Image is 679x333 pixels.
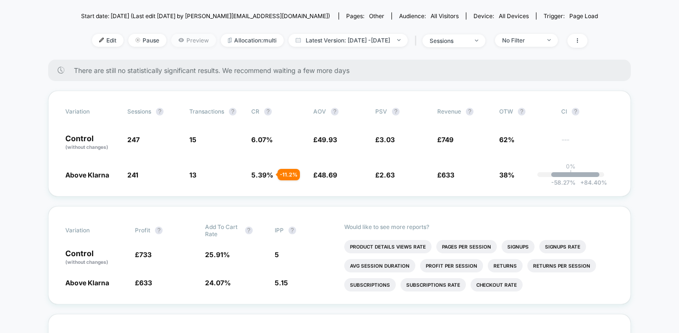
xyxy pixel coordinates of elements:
button: ? [331,108,339,115]
span: Sessions [127,108,151,115]
span: Variation [65,223,118,238]
img: edit [99,38,104,42]
li: Avg Session Duration [344,259,415,272]
span: other [369,12,384,20]
button: ? [392,108,400,115]
span: Device: [466,12,536,20]
img: end [547,39,551,41]
li: Product Details Views Rate [344,240,432,253]
p: Control [65,135,118,151]
span: 84.40 % [576,179,607,186]
span: + [580,179,584,186]
span: 15 [189,135,196,144]
span: 49.93 [318,135,337,144]
span: Variation [65,108,118,115]
span: Start date: [DATE] (Last edit [DATE] by [PERSON_NAME][EMAIL_ADDRESS][DOMAIN_NAME]) [81,12,330,20]
span: 733 [139,250,152,259]
span: 5.15 [275,279,288,287]
div: Pages: [346,12,384,20]
span: 6.07 % [251,135,273,144]
span: £ [135,250,152,259]
span: 38% [499,171,514,179]
button: ? [264,108,272,115]
span: 24.07 % [205,279,231,287]
span: £ [437,135,453,144]
li: Signups Rate [539,240,586,253]
span: £ [375,171,395,179]
span: 5.39 % [251,171,273,179]
div: No Filter [502,37,540,44]
span: 25.91 % [205,250,230,259]
span: Page Load [569,12,598,20]
span: 749 [442,135,453,144]
li: Profit Per Session [420,259,483,272]
span: There are still no statistically significant results. We recommend waiting a few more days [74,66,612,74]
img: rebalance [228,38,232,43]
span: Preview [171,34,216,47]
span: Revenue [437,108,461,115]
li: Subscriptions [344,278,396,291]
span: Pause [128,34,166,47]
div: sessions [430,37,468,44]
span: Above Klarna [65,279,109,287]
span: PSV [375,108,387,115]
span: Add To Cart Rate [205,223,240,238]
span: £ [313,135,337,144]
span: £ [375,135,395,144]
span: 5 [275,250,279,259]
span: AOV [313,108,326,115]
div: Trigger: [544,12,598,20]
button: ? [466,108,473,115]
button: ? [245,227,253,234]
span: 13 [189,171,196,179]
span: 241 [127,171,138,179]
span: 62% [499,135,514,144]
span: Latest Version: [DATE] - [DATE] [288,34,408,47]
span: 633 [442,171,454,179]
img: end [475,40,478,42]
span: 2.63 [380,171,395,179]
button: ? [155,227,163,234]
p: Control [65,250,125,266]
span: Transactions [189,108,224,115]
button: ? [572,108,579,115]
li: Checkout Rate [471,278,523,291]
span: £ [135,279,152,287]
img: calendar [296,38,301,42]
span: 633 [139,279,152,287]
span: 3.03 [380,135,395,144]
li: Pages Per Session [436,240,497,253]
span: £ [313,171,337,179]
span: --- [561,137,614,151]
span: | [412,34,422,48]
button: ? [229,108,237,115]
img: end [135,38,140,42]
span: Profit [135,227,150,234]
button: ? [288,227,296,234]
span: 48.69 [318,171,337,179]
div: Audience: [399,12,459,20]
span: CR [251,108,259,115]
span: OTW [499,108,552,115]
span: Allocation: multi [221,34,284,47]
li: Returns [488,259,523,272]
span: £ [437,171,454,179]
button: ? [156,108,164,115]
span: 247 [127,135,140,144]
span: Edit [92,34,123,47]
p: | [570,170,572,177]
span: All Visitors [431,12,459,20]
p: Would like to see more reports? [344,223,614,230]
button: ? [518,108,525,115]
span: all devices [499,12,529,20]
p: 0% [566,163,576,170]
li: Returns Per Session [527,259,596,272]
li: Subscriptions Rate [401,278,466,291]
span: Above Klarna [65,171,109,179]
div: - 11.2 % [278,169,300,180]
span: -58.27 % [551,179,576,186]
span: (without changes) [65,259,108,265]
span: IPP [275,227,284,234]
span: CI [561,108,614,115]
span: (without changes) [65,144,108,150]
